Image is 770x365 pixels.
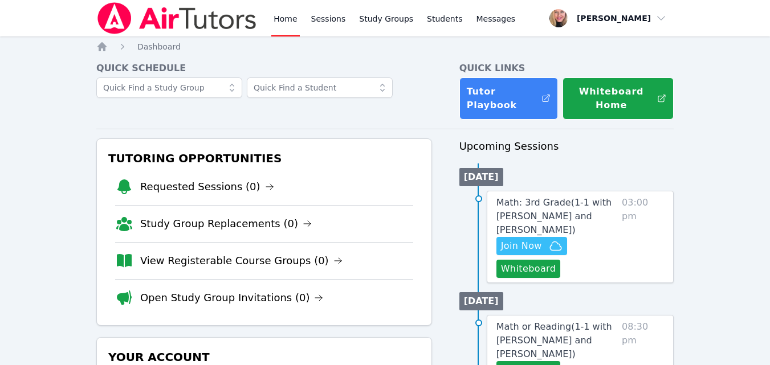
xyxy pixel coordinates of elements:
[459,138,674,154] h3: Upcoming Sessions
[459,61,674,75] h4: Quick Links
[140,253,343,269] a: View Registerable Course Groups (0)
[140,216,312,232] a: Study Group Replacements (0)
[459,168,503,186] li: [DATE]
[496,260,561,278] button: Whiteboard
[96,77,242,98] input: Quick Find a Study Group
[459,77,559,120] a: Tutor Playbook
[96,2,258,34] img: Air Tutors
[501,239,542,253] span: Join Now
[496,320,617,361] a: Math or Reading(1-1 with [PERSON_NAME] and [PERSON_NAME])
[96,41,674,52] nav: Breadcrumb
[140,179,274,195] a: Requested Sessions (0)
[140,290,324,306] a: Open Study Group Invitations (0)
[137,42,181,51] span: Dashboard
[459,292,503,310] li: [DATE]
[496,321,612,359] span: Math or Reading ( 1-1 with [PERSON_NAME] and [PERSON_NAME] )
[137,41,181,52] a: Dashboard
[247,77,393,98] input: Quick Find a Student
[622,196,664,278] span: 03:00 pm
[476,13,516,24] span: Messages
[496,197,612,235] span: Math: 3rd Grade ( 1-1 with [PERSON_NAME] and [PERSON_NAME] )
[496,196,617,237] a: Math: 3rd Grade(1-1 with [PERSON_NAME] and [PERSON_NAME])
[496,237,567,255] button: Join Now
[563,77,674,120] button: Whiteboard Home
[106,148,422,169] h3: Tutoring Opportunities
[96,61,432,75] h4: Quick Schedule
